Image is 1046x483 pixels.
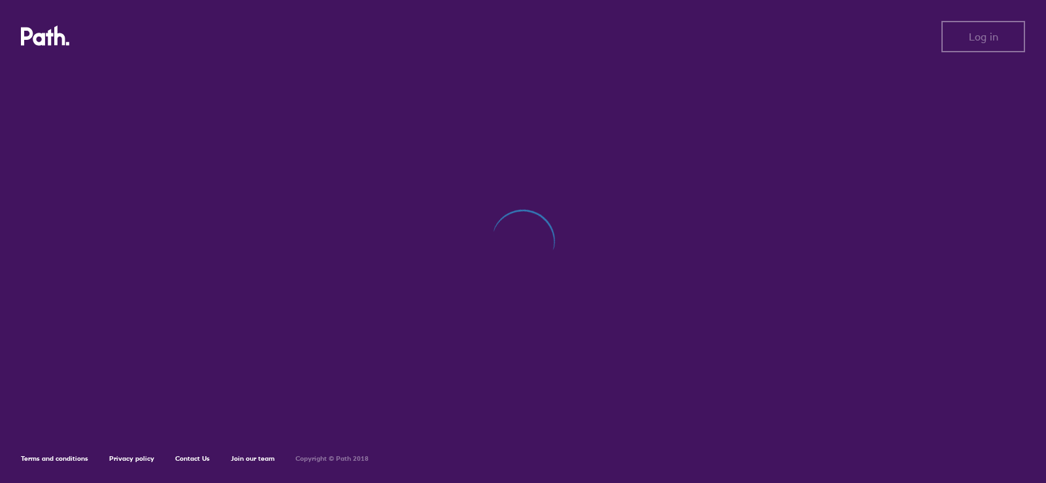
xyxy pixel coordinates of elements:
[295,455,369,463] h6: Copyright © Path 2018
[231,454,275,463] a: Join our team
[175,454,210,463] a: Contact Us
[969,31,998,42] span: Log in
[109,454,154,463] a: Privacy policy
[21,454,88,463] a: Terms and conditions
[941,21,1025,52] button: Log in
